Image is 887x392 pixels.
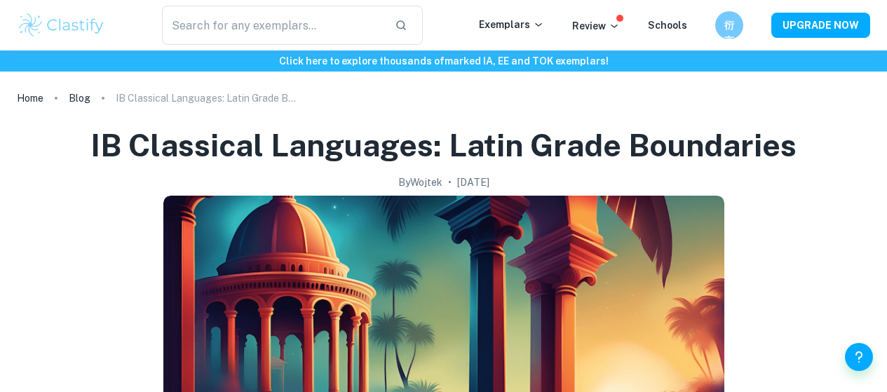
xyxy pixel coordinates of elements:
p: • [448,175,452,190]
h6: Click here to explore thousands of marked IA, EE and TOK exemplars ! [3,53,884,69]
h1: IB Classical Languages: Latin Grade Boundaries [90,125,797,166]
button: Help and Feedback [845,343,873,371]
p: IB Classical Languages: Latin Grade Boundaries [116,90,298,106]
input: Search for any exemplars... [162,6,384,45]
a: Schools [648,20,687,31]
a: Home [17,88,43,108]
h6: 衍言 [722,18,738,33]
h2: [DATE] [457,175,489,190]
img: Clastify logo [17,11,106,39]
p: Review [572,18,620,34]
a: Blog [69,88,90,108]
button: 衍言 [715,11,743,39]
p: Exemplars [479,17,544,32]
h2: By Wojtek [398,175,442,190]
button: UPGRADE NOW [771,13,870,38]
